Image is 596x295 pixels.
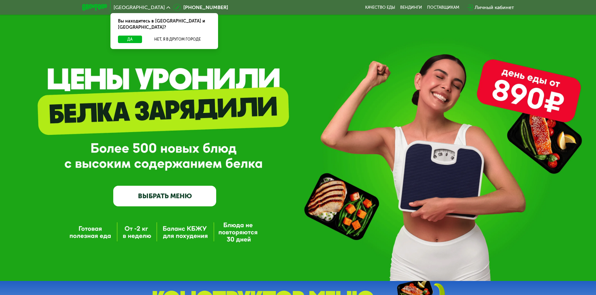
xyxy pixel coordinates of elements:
a: [PHONE_NUMBER] [173,4,228,11]
a: Качество еды [365,5,395,10]
div: Вы находитесь в [GEOGRAPHIC_DATA] и [GEOGRAPHIC_DATA]? [110,13,218,36]
span: [GEOGRAPHIC_DATA] [114,5,165,10]
div: Личный кабинет [475,4,514,11]
button: Нет, я в другом городе [145,36,211,43]
a: ВЫБРАТЬ МЕНЮ [113,186,216,206]
div: поставщикам [427,5,459,10]
button: Да [118,36,142,43]
a: Вендинги [400,5,422,10]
